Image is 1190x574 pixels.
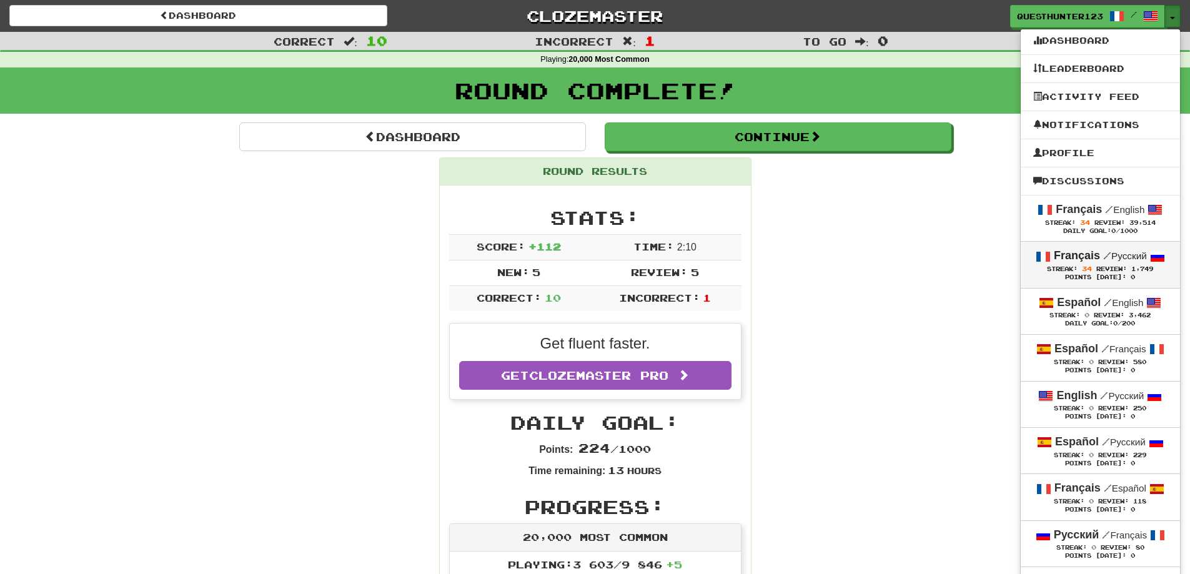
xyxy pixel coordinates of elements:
span: : [344,36,357,47]
a: Leaderboard [1021,61,1180,77]
strong: Español [1055,435,1099,448]
span: 34 [1082,265,1092,272]
small: English [1105,204,1144,215]
span: 224 [578,440,610,455]
span: 80 [1136,544,1144,551]
small: Français [1102,530,1147,540]
a: Français /Русский Streak: 34 Review: 1,749 Points [DATE]: 0 [1021,242,1180,287]
strong: Español [1057,296,1101,309]
div: Points [DATE]: 0 [1033,506,1168,514]
span: Streak: [1047,265,1078,272]
span: Review: [1098,498,1129,505]
span: 2 : 10 [677,242,697,252]
span: 10 [366,33,387,48]
span: 13 [608,464,624,476]
span: Incorrect: [619,292,700,304]
h2: Daily Goal: [449,412,741,433]
span: Review: [1094,219,1125,226]
span: Streak: [1045,219,1076,226]
span: Review: [631,266,688,278]
span: Correct: [477,292,542,304]
span: questhunter123 [1017,11,1103,22]
span: 1,749 [1131,265,1153,272]
a: Activity Feed [1021,89,1180,105]
a: Dashboard [1021,32,1180,49]
a: Dashboard [239,122,586,151]
a: Español /Français Streak: 0 Review: 580 Points [DATE]: 0 [1021,335,1180,380]
span: / [1131,10,1137,19]
span: Review: [1098,359,1129,365]
span: 0 [1091,543,1096,551]
span: 0 [1089,451,1094,458]
span: 34 [1080,219,1090,226]
span: : [622,36,636,47]
span: / [1102,529,1110,540]
span: To go [803,35,846,47]
span: Review: [1096,265,1127,272]
a: Discussions [1021,173,1180,189]
span: 0 [878,33,888,48]
span: 1 [645,33,655,48]
span: / [1103,250,1111,261]
strong: Points: [539,444,573,455]
span: 0 [1089,358,1094,365]
strong: Français [1054,482,1101,494]
span: Playing: 3 603 / 9 846 [508,558,682,570]
span: + 112 [528,240,561,252]
div: Daily Goal: /200 [1033,320,1168,328]
span: 39,514 [1129,219,1156,226]
strong: Español [1054,342,1098,355]
span: Streak: [1049,312,1080,319]
a: GetClozemaster Pro [459,361,731,390]
span: Review: [1098,405,1129,412]
small: Français [1101,344,1146,354]
span: / [1100,390,1108,401]
span: 0 [1084,311,1089,319]
div: Points [DATE]: 0 [1033,367,1168,375]
span: / [1101,343,1109,354]
div: Points [DATE]: 0 [1033,413,1168,421]
span: Review: [1094,312,1124,319]
span: 0 [1111,227,1116,234]
span: / [1102,436,1110,447]
span: Streak: [1054,498,1084,505]
span: 229 [1133,452,1146,458]
small: Hours [627,465,662,476]
span: / 1000 [578,443,651,455]
a: questhunter123 / [1010,5,1165,27]
div: Round Results [440,158,751,186]
span: Score: [477,240,525,252]
small: Русский [1100,390,1144,401]
strong: Français [1056,203,1102,215]
small: Русский [1102,437,1146,447]
span: Review: [1101,544,1131,551]
a: Русский /Français Streak: 0 Review: 80 Points [DATE]: 0 [1021,521,1180,567]
strong: Time remaining: [528,465,605,476]
span: Clozemaster Pro [529,369,668,382]
div: 20,000 Most Common [450,524,741,552]
span: + 5 [666,558,682,570]
span: Streak: [1054,359,1084,365]
span: Correct [274,35,335,47]
span: Time: [633,240,674,252]
a: Clozemaster [406,5,784,27]
strong: Русский [1054,528,1099,541]
strong: 20,000 Most Common [568,55,649,64]
span: New: [497,266,530,278]
span: 1 [703,292,711,304]
span: 10 [545,292,561,304]
a: Dashboard [9,5,387,26]
span: 0 [1113,320,1118,327]
strong: English [1056,389,1097,402]
div: Points [DATE]: 0 [1033,274,1168,282]
h2: Progress: [449,497,741,517]
span: / [1104,482,1112,493]
span: Streak: [1054,405,1084,412]
a: Français /English Streak: 34 Review: 39,514 Daily Goal:0/1000 [1021,195,1180,241]
span: 0 [1089,404,1094,412]
strong: Français [1054,249,1100,262]
span: 580 [1133,359,1146,365]
button: Continue [605,122,951,151]
div: Points [DATE]: 0 [1033,460,1168,468]
a: Español /English Streak: 0 Review: 3,462 Daily Goal:0/200 [1021,289,1180,334]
